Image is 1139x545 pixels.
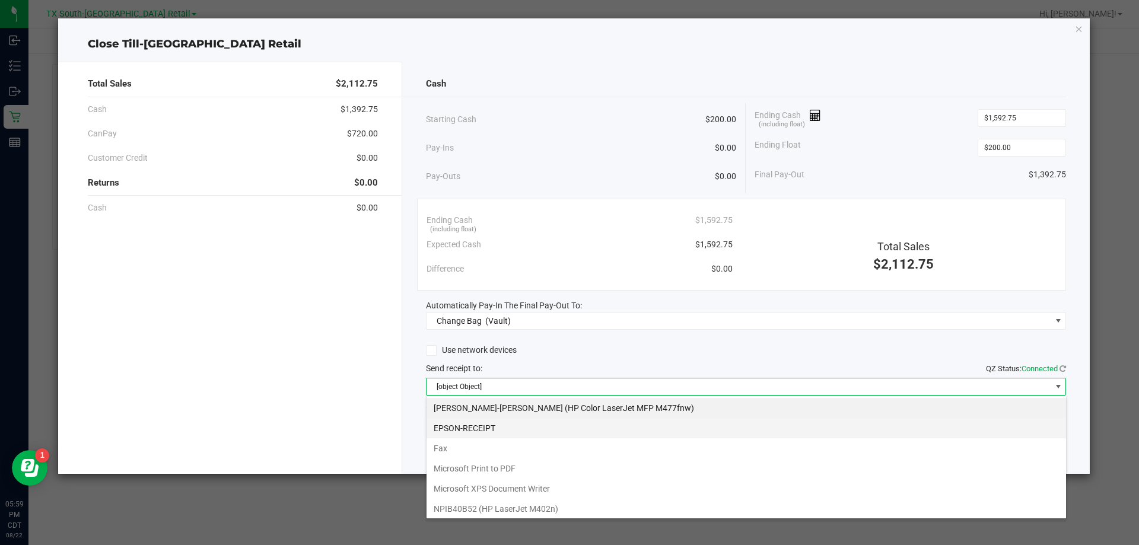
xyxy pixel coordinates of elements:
[427,438,1066,458] li: Fax
[426,301,582,310] span: Automatically Pay-In The Final Pay-Out To:
[695,214,733,227] span: $1,592.75
[357,152,378,164] span: $0.00
[755,168,804,181] span: Final Pay-Out
[426,170,460,183] span: Pay-Outs
[1029,168,1066,181] span: $1,392.75
[58,36,1090,52] div: Close Till-[GEOGRAPHIC_DATA] Retail
[877,240,930,253] span: Total Sales
[88,77,132,91] span: Total Sales
[1022,364,1058,373] span: Connected
[357,202,378,214] span: $0.00
[426,142,454,154] span: Pay-Ins
[354,176,378,190] span: $0.00
[341,103,378,116] span: $1,392.75
[986,364,1066,373] span: QZ Status:
[427,263,464,275] span: Difference
[755,109,821,127] span: Ending Cash
[430,225,476,235] span: (including float)
[347,128,378,140] span: $720.00
[437,316,482,326] span: Change Bag
[426,364,482,373] span: Send receipt to:
[873,257,934,272] span: $2,112.75
[12,450,47,486] iframe: Resource center
[427,398,1066,418] li: [PERSON_NAME]-[PERSON_NAME] (HP Color LaserJet MFP M477fnw)
[427,378,1051,395] span: [object Object]
[427,479,1066,499] li: Microsoft XPS Document Writer
[695,238,733,251] span: $1,592.75
[427,458,1066,479] li: Microsoft Print to PDF
[485,316,511,326] span: (Vault)
[715,170,736,183] span: $0.00
[88,202,107,214] span: Cash
[711,263,733,275] span: $0.00
[715,142,736,154] span: $0.00
[427,214,473,227] span: Ending Cash
[426,344,517,356] label: Use network devices
[426,113,476,126] span: Starting Cash
[427,499,1066,519] li: NPIB40B52 (HP LaserJet M402n)
[35,448,49,463] iframe: Resource center unread badge
[755,139,801,157] span: Ending Float
[336,77,378,91] span: $2,112.75
[88,152,148,164] span: Customer Credit
[705,113,736,126] span: $200.00
[88,103,107,116] span: Cash
[427,418,1066,438] li: EPSON-RECEIPT
[426,77,446,91] span: Cash
[88,128,117,140] span: CanPay
[427,238,481,251] span: Expected Cash
[88,170,378,196] div: Returns
[759,120,805,130] span: (including float)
